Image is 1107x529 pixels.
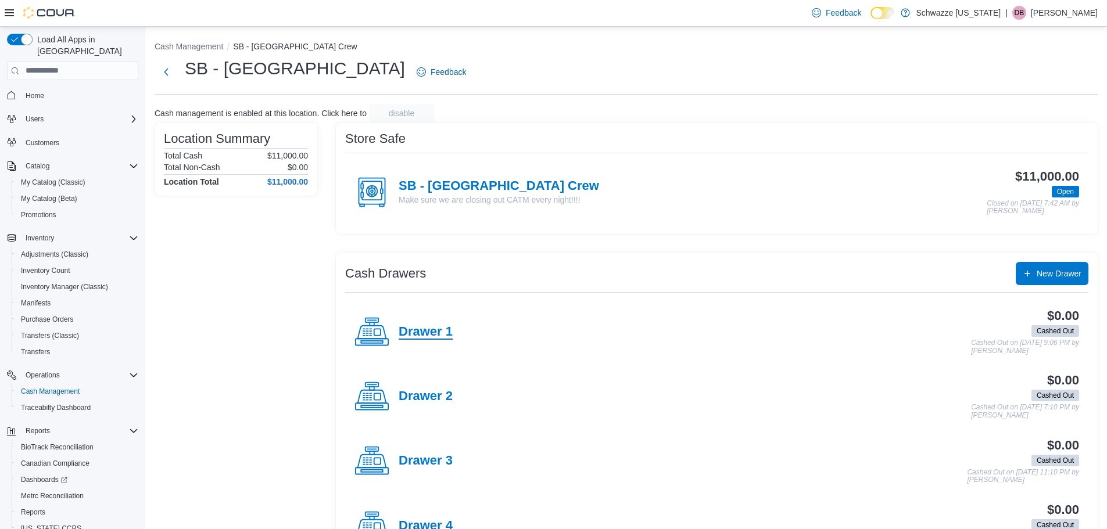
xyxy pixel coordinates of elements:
[1015,170,1079,183] h3: $11,000.00
[16,312,138,326] span: Purchase Orders
[12,262,143,279] button: Inventory Count
[185,57,405,80] h1: SB - [GEOGRAPHIC_DATA]
[26,114,44,124] span: Users
[21,508,45,517] span: Reports
[16,247,138,261] span: Adjustments (Classic)
[16,440,98,454] a: BioTrack Reconciliation
[21,266,70,275] span: Inventory Count
[389,107,414,119] span: disable
[1047,503,1079,517] h3: $0.00
[16,473,72,487] a: Dashboards
[16,329,138,343] span: Transfers (Classic)
[16,384,84,398] a: Cash Management
[16,280,113,294] a: Inventory Manager (Classic)
[2,87,143,104] button: Home
[1031,6,1098,20] p: [PERSON_NAME]
[155,109,367,118] p: Cash management is enabled at this location. Click here to
[21,89,49,103] a: Home
[399,454,453,469] h4: Drawer 3
[164,177,219,186] h4: Location Total
[12,295,143,311] button: Manifests
[21,231,59,245] button: Inventory
[288,163,308,172] p: $0.00
[16,264,75,278] a: Inventory Count
[12,400,143,416] button: Traceabilty Dashboard
[1047,373,1079,387] h3: $0.00
[12,439,143,455] button: BioTrack Reconciliation
[21,459,89,468] span: Canadian Compliance
[431,66,466,78] span: Feedback
[21,424,138,438] span: Reports
[26,91,44,100] span: Home
[16,401,95,415] a: Traceabilty Dashboard
[1031,390,1079,401] span: Cashed Out
[21,403,91,412] span: Traceabilty Dashboard
[399,179,599,194] h4: SB - [GEOGRAPHIC_DATA] Crew
[21,112,48,126] button: Users
[16,280,138,294] span: Inventory Manager (Classic)
[2,111,143,127] button: Users
[164,132,270,146] h3: Location Summary
[21,112,138,126] span: Users
[16,505,50,519] a: Reports
[16,192,82,206] a: My Catalog (Beta)
[2,230,143,246] button: Inventory
[21,368,65,382] button: Operations
[1052,186,1079,197] span: Open
[12,174,143,190] button: My Catalog (Classic)
[155,60,178,84] button: Next
[26,138,59,147] span: Customers
[21,136,64,150] a: Customers
[1057,186,1074,197] span: Open
[2,367,143,383] button: Operations
[1037,455,1074,466] span: Cashed Out
[1047,438,1079,452] h3: $0.00
[16,208,138,222] span: Promotions
[1037,268,1081,279] span: New Drawer
[16,312,78,326] a: Purchase Orders
[971,339,1079,355] p: Cashed Out on [DATE] 9:06 PM by [PERSON_NAME]
[16,384,138,398] span: Cash Management
[26,370,60,380] span: Operations
[26,233,54,243] span: Inventory
[164,163,220,172] h6: Total Non-Cash
[345,132,406,146] h3: Store Safe
[26,426,50,436] span: Reports
[21,135,138,150] span: Customers
[12,455,143,472] button: Canadian Compliance
[16,208,61,222] a: Promotions
[1037,390,1074,401] span: Cashed Out
[21,368,138,382] span: Operations
[16,296,138,310] span: Manifests
[870,7,895,19] input: Dark Mode
[267,151,308,160] p: $11,000.00
[21,159,54,173] button: Catalog
[26,161,49,171] span: Catalog
[21,194,77,203] span: My Catalog (Beta)
[16,456,94,470] a: Canadian Compliance
[21,231,138,245] span: Inventory
[21,210,56,219] span: Promotions
[12,328,143,344] button: Transfers (Classic)
[16,192,138,206] span: My Catalog (Beta)
[16,329,84,343] a: Transfers (Classic)
[399,194,599,206] p: Make sure we are closing out CATM every night!!!!
[21,315,74,324] span: Purchase Orders
[826,7,861,19] span: Feedback
[2,134,143,151] button: Customers
[16,505,138,519] span: Reports
[12,246,143,262] button: Adjustments (Classic)
[12,279,143,295] button: Inventory Manager (Classic)
[807,1,866,24] a: Feedback
[33,34,138,57] span: Load All Apps in [GEOGRAPHIC_DATA]
[12,190,143,207] button: My Catalog (Beta)
[1037,326,1074,336] span: Cashed Out
[916,6,1001,20] p: Schwazze [US_STATE]
[1031,325,1079,337] span: Cashed Out
[345,267,426,280] h3: Cash Drawers
[12,311,143,328] button: Purchase Orders
[16,264,138,278] span: Inventory Count
[16,345,138,359] span: Transfers
[412,60,471,84] a: Feedback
